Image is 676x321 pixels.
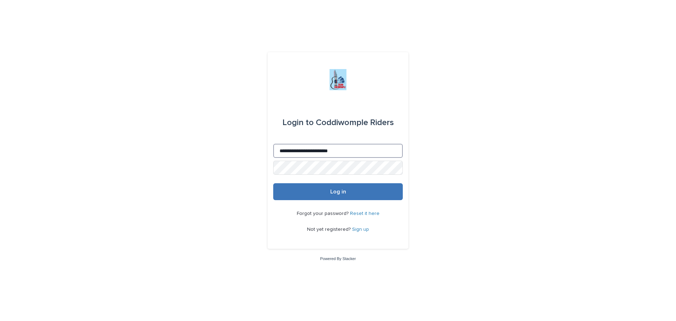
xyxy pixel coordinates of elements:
[320,257,356,261] a: Powered By Stacker
[282,113,394,132] div: Coddiwomple Riders
[307,227,352,232] span: Not yet registered?
[350,211,380,216] a: Reset it here
[330,69,346,90] img: jxsLJbdS1eYBI7rVAS4p
[282,118,314,127] span: Login to
[352,227,369,232] a: Sign up
[330,189,346,195] span: Log in
[273,183,403,200] button: Log in
[297,211,350,216] span: Forgot your password?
